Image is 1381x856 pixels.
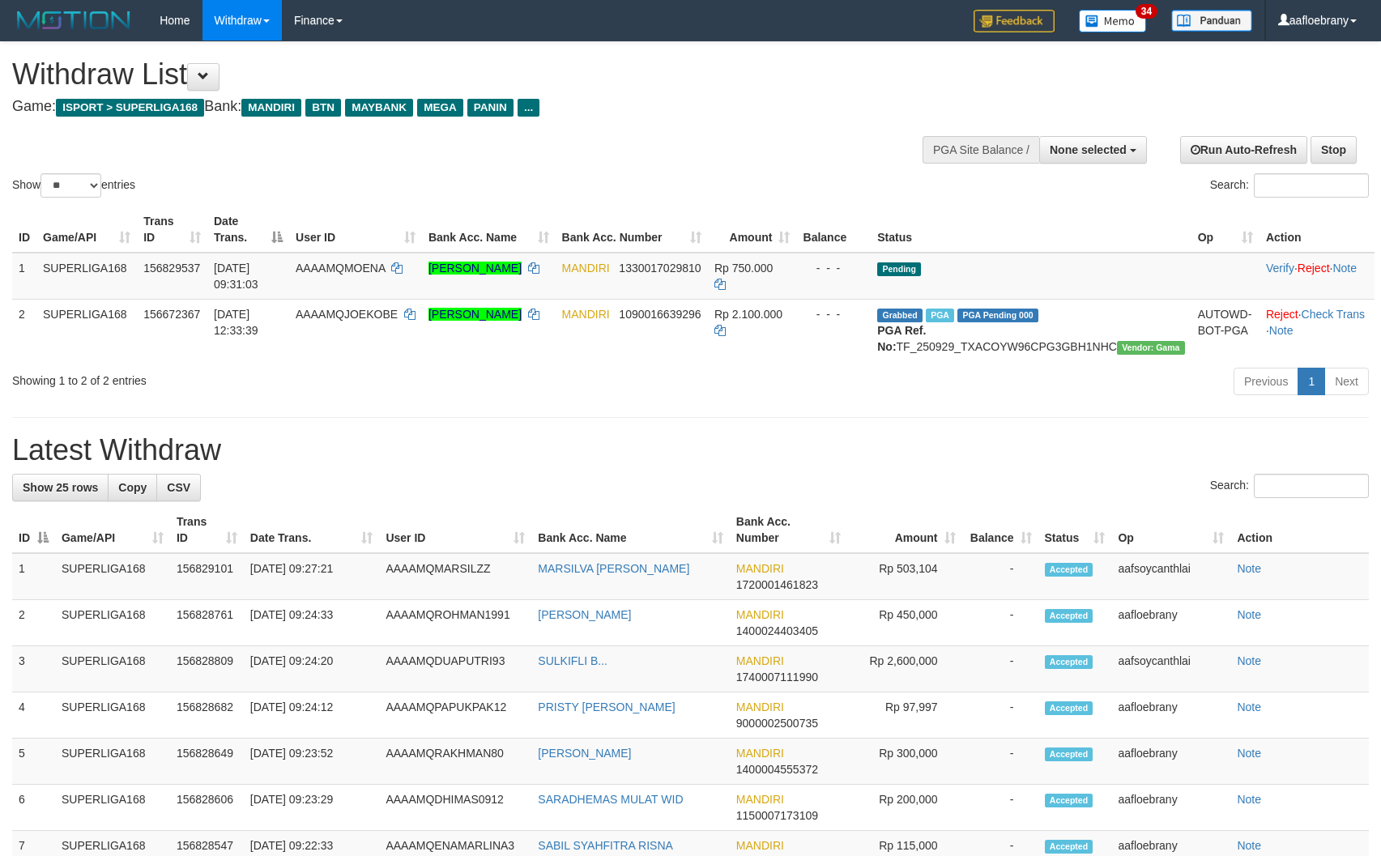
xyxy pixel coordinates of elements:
th: Bank Acc. Name: activate to sort column ascending [422,207,556,253]
td: - [962,692,1038,739]
span: PANIN [467,99,514,117]
td: Rp 503,104 [847,553,962,600]
td: Rp 97,997 [847,692,962,739]
a: SULKIFLI B... [538,654,607,667]
td: SUPERLIGA168 [55,785,170,831]
label: Search: [1210,173,1369,198]
span: Accepted [1045,563,1093,577]
span: MANDIRI [736,839,784,852]
span: Accepted [1045,701,1093,715]
td: AAAAMQROHMAN1991 [379,600,531,646]
th: User ID: activate to sort column ascending [289,207,422,253]
div: - - - [803,260,864,276]
th: Action [1260,207,1375,253]
h1: Withdraw List [12,58,905,91]
img: Feedback.jpg [974,10,1055,32]
span: Copy 9000002500735 to clipboard [736,717,818,730]
a: [PERSON_NAME] [428,308,522,321]
th: Game/API: activate to sort column ascending [36,207,137,253]
span: ISPORT > SUPERLIGA168 [56,99,204,117]
span: 156829537 [143,262,200,275]
select: Showentries [40,173,101,198]
td: 2 [12,600,55,646]
td: 6 [12,785,55,831]
a: [PERSON_NAME] [538,747,631,760]
span: MANDIRI [241,99,301,117]
span: [DATE] 09:31:03 [214,262,258,291]
a: Note [1237,701,1261,713]
td: 5 [12,739,55,785]
span: MANDIRI [736,747,784,760]
td: aafloebrany [1111,692,1230,739]
b: PGA Ref. No: [877,324,926,353]
td: 4 [12,692,55,739]
span: Vendor URL: https://trx31.1velocity.biz [1117,341,1185,355]
td: Rp 200,000 [847,785,962,831]
h1: Latest Withdraw [12,434,1369,466]
td: SUPERLIGA168 [55,553,170,600]
input: Search: [1254,474,1369,498]
td: [DATE] 09:24:12 [244,692,380,739]
button: None selected [1039,136,1147,164]
span: Copy 1740007111990 to clipboard [736,671,818,684]
td: - [962,553,1038,600]
span: MANDIRI [736,701,784,713]
td: SUPERLIGA168 [55,646,170,692]
span: Copy 1720001461823 to clipboard [736,578,818,591]
th: Trans ID: activate to sort column ascending [170,507,244,553]
th: Bank Acc. Name: activate to sort column ascending [531,507,729,553]
div: - - - [803,306,864,322]
a: Note [1269,324,1294,337]
span: Accepted [1045,655,1093,669]
td: [DATE] 09:23:52 [244,739,380,785]
td: 156829101 [170,553,244,600]
th: Amount: activate to sort column ascending [708,207,796,253]
span: MANDIRI [736,562,784,575]
a: Reject [1298,262,1330,275]
td: aafsoycanthlai [1111,646,1230,692]
td: - [962,739,1038,785]
div: PGA Site Balance / [923,136,1039,164]
td: · · [1260,299,1375,361]
td: AAAAMQDHIMAS0912 [379,785,531,831]
span: [DATE] 12:33:39 [214,308,258,337]
th: Bank Acc. Number: activate to sort column ascending [556,207,708,253]
span: 34 [1136,4,1157,19]
span: MAYBANK [345,99,413,117]
span: MANDIRI [562,262,610,275]
td: - [962,600,1038,646]
td: 156828606 [170,785,244,831]
span: Grabbed [877,309,923,322]
a: Note [1332,262,1357,275]
div: Showing 1 to 2 of 2 entries [12,366,563,389]
span: Accepted [1045,794,1093,807]
a: 1 [1298,368,1325,395]
span: Show 25 rows [23,481,98,494]
span: PGA Pending [957,309,1038,322]
td: aafloebrany [1111,785,1230,831]
a: Previous [1234,368,1298,395]
td: [DATE] 09:23:29 [244,785,380,831]
img: panduan.png [1171,10,1252,32]
img: MOTION_logo.png [12,8,135,32]
a: Note [1237,793,1261,806]
td: SUPERLIGA168 [36,299,137,361]
td: AAAAMQDUAPUTRI93 [379,646,531,692]
th: Balance [796,207,871,253]
a: Show 25 rows [12,474,109,501]
td: 156828761 [170,600,244,646]
span: Copy [118,481,147,494]
span: AAAAMQMOENA [296,262,385,275]
span: MANDIRI [736,608,784,621]
td: TF_250929_TXACOYW96CPG3GBH1NHC [871,299,1191,361]
a: Stop [1311,136,1357,164]
span: Accepted [1045,609,1093,623]
td: 156828682 [170,692,244,739]
td: 1 [12,253,36,300]
td: - [962,646,1038,692]
span: Rp 2.100.000 [714,308,782,321]
span: Copy 1090016639296 to clipboard [619,308,701,321]
th: Action [1230,507,1369,553]
td: aafloebrany [1111,600,1230,646]
a: Check Trans [1302,308,1366,321]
